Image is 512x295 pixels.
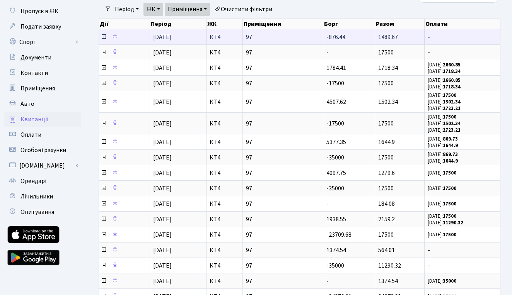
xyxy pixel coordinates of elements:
span: 564.01 [378,246,395,254]
span: -35000 [326,153,344,162]
span: 11290.32 [378,261,401,270]
a: Опитування [4,204,81,220]
span: Контакти [20,69,48,77]
span: КТ4 [210,49,239,56]
span: 97 [246,170,320,176]
span: 97 [246,216,320,222]
span: 97 [246,65,320,71]
span: - [428,49,497,56]
small: [DATE]: [428,136,458,142]
small: [DATE]: [428,151,458,158]
span: 97 [246,263,320,269]
span: 1489.67 [378,33,398,41]
span: КТ4 [210,232,239,238]
span: Оплати [20,131,41,139]
th: Приміщення [243,19,323,29]
b: 2723.21 [443,127,461,134]
small: [DATE]: [428,231,456,238]
b: 1502.34 [443,98,461,105]
span: 97 [246,49,320,56]
span: КТ4 [210,139,239,145]
small: [DATE]: [428,185,456,192]
a: Лічильники [4,189,81,204]
span: - [428,34,497,40]
a: Приміщення [165,3,210,16]
span: Особові рахунки [20,146,66,154]
span: 17500 [378,79,394,88]
span: - [428,263,497,269]
span: [DATE] [153,138,172,146]
a: Подати заявку [4,19,81,34]
b: 17500 [443,213,456,220]
span: 97 [246,185,320,192]
span: КТ4 [210,154,239,161]
small: [DATE]: [428,77,461,84]
a: Очистити фільтри [212,3,275,16]
b: 2723.21 [443,105,461,112]
b: 17500 [443,114,456,120]
small: [DATE]: [428,219,463,226]
span: [DATE] [153,119,172,128]
span: 1374.54 [378,277,398,285]
a: Оплати [4,127,81,142]
span: [DATE] [153,98,172,106]
span: [DATE] [153,246,172,254]
a: Квитанції [4,112,81,127]
b: 1644.9 [443,158,458,164]
span: Приміщення [20,84,55,93]
span: [DATE] [153,200,172,208]
b: 2660.85 [443,77,461,84]
span: 1784.41 [326,64,346,72]
span: 5377.35 [326,138,346,146]
b: 17500 [443,92,456,99]
span: -35000 [326,184,344,193]
span: КТ4 [210,216,239,222]
span: КТ4 [210,201,239,207]
span: 97 [246,247,320,253]
b: 11290.32 [443,219,463,226]
span: 1374.54 [326,246,346,254]
a: ЖК [143,3,163,16]
b: 17500 [443,185,456,192]
span: КТ4 [210,247,239,253]
span: Авто [20,100,34,108]
a: Орендарі [4,173,81,189]
b: 1718.34 [443,83,461,90]
a: Приміщення [4,81,81,96]
a: Контакти [4,65,81,81]
span: 17500 [378,48,394,57]
span: - [326,48,329,57]
small: [DATE]: [428,98,461,105]
span: КТ4 [210,185,239,192]
span: [DATE] [153,153,172,162]
span: - [326,277,329,285]
small: [DATE]: [428,170,456,176]
span: [DATE] [153,184,172,193]
span: 97 [246,232,320,238]
span: 97 [246,34,320,40]
span: Орендарі [20,177,46,185]
span: 97 [246,80,320,86]
span: [DATE] [153,261,172,270]
span: [DATE] [153,277,172,285]
span: [DATE] [153,169,172,177]
a: Пропуск в ЖК [4,3,81,19]
span: 1502.34 [378,98,398,106]
th: Разом [375,19,425,29]
span: КТ4 [210,99,239,105]
span: 1718.34 [378,64,398,72]
small: [DATE]: [428,120,461,127]
span: КТ4 [210,170,239,176]
a: Документи [4,50,81,65]
span: Документи [20,53,51,62]
b: 17500 [443,200,456,207]
small: [DATE]: [428,68,461,75]
span: 97 [246,99,320,105]
small: [DATE]: [428,92,456,99]
b: 17500 [443,231,456,238]
span: 17500 [378,231,394,239]
span: 17500 [378,119,394,128]
span: [DATE] [153,64,172,72]
span: 184.08 [378,200,395,208]
span: 97 [246,201,320,207]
